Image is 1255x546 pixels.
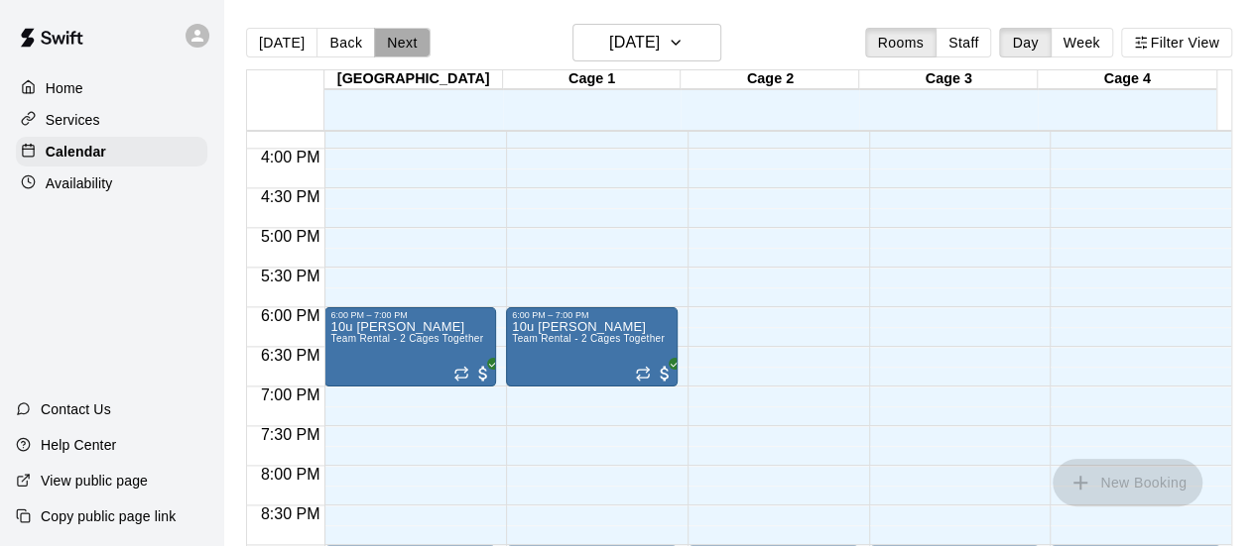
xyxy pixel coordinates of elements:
[1051,28,1113,57] button: Week
[453,366,469,382] span: Recurring event
[1053,473,1202,490] span: You don't have the permission to add bookings
[374,28,430,57] button: Next
[41,471,148,491] p: View public page
[506,307,678,386] div: 6:00 PM – 7:00 PM: Team Rental - 2 Cages Together
[330,333,483,344] span: Team Rental - 2 Cages Together
[999,28,1051,57] button: Day
[473,364,493,383] span: All customers have paid
[256,268,325,284] span: 5:30 PM
[256,505,325,522] span: 8:30 PM
[246,28,317,57] button: [DATE]
[46,173,113,193] p: Availability
[41,399,111,419] p: Contact Us
[16,137,207,166] a: Calendar
[256,188,325,205] span: 4:30 PM
[41,435,116,455] p: Help Center
[256,386,325,403] span: 7:00 PM
[16,105,207,135] a: Services
[256,228,325,245] span: 5:00 PM
[859,70,1038,89] div: Cage 3
[1038,70,1216,89] div: Cage 4
[46,78,83,98] p: Home
[503,70,682,89] div: Cage 1
[16,168,207,198] a: Availability
[256,466,325,483] span: 8:00 PM
[512,333,665,344] span: Team Rental - 2 Cages Together
[681,70,859,89] div: Cage 2
[936,28,992,57] button: Staff
[256,149,325,165] span: 4:00 PM
[1121,28,1232,57] button: Filter View
[512,310,593,320] div: 6:00 PM – 7:00 PM
[635,366,651,382] span: Recurring event
[572,24,721,61] button: [DATE]
[655,364,675,383] span: All customers have paid
[46,110,100,130] p: Services
[41,506,176,526] p: Copy public page link
[865,28,937,57] button: Rooms
[46,142,106,162] p: Calendar
[256,347,325,364] span: 6:30 PM
[330,310,412,320] div: 6:00 PM – 7:00 PM
[324,307,496,386] div: 6:00 PM – 7:00 PM: Team Rental - 2 Cages Together
[324,70,503,89] div: [GEOGRAPHIC_DATA]
[609,29,660,56] h6: [DATE]
[256,426,325,443] span: 7:30 PM
[16,73,207,103] a: Home
[256,307,325,324] span: 6:00 PM
[316,28,375,57] button: Back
